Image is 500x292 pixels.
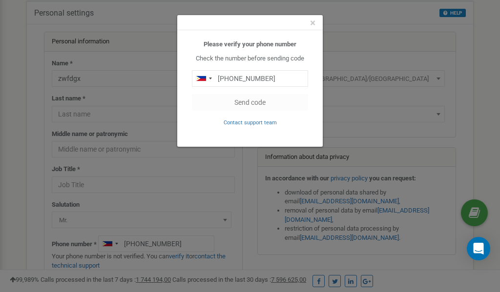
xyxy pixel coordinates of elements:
[224,118,277,126] a: Contact support team
[192,94,308,111] button: Send code
[192,54,308,63] p: Check the number before sending code
[310,17,315,29] span: ×
[204,40,296,48] b: Please verify your phone number
[192,70,308,87] input: 0905 123 4567
[467,237,490,260] div: Open Intercom Messenger
[192,71,215,86] div: Telephone country code
[310,18,315,28] button: Close
[224,119,277,126] small: Contact support team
